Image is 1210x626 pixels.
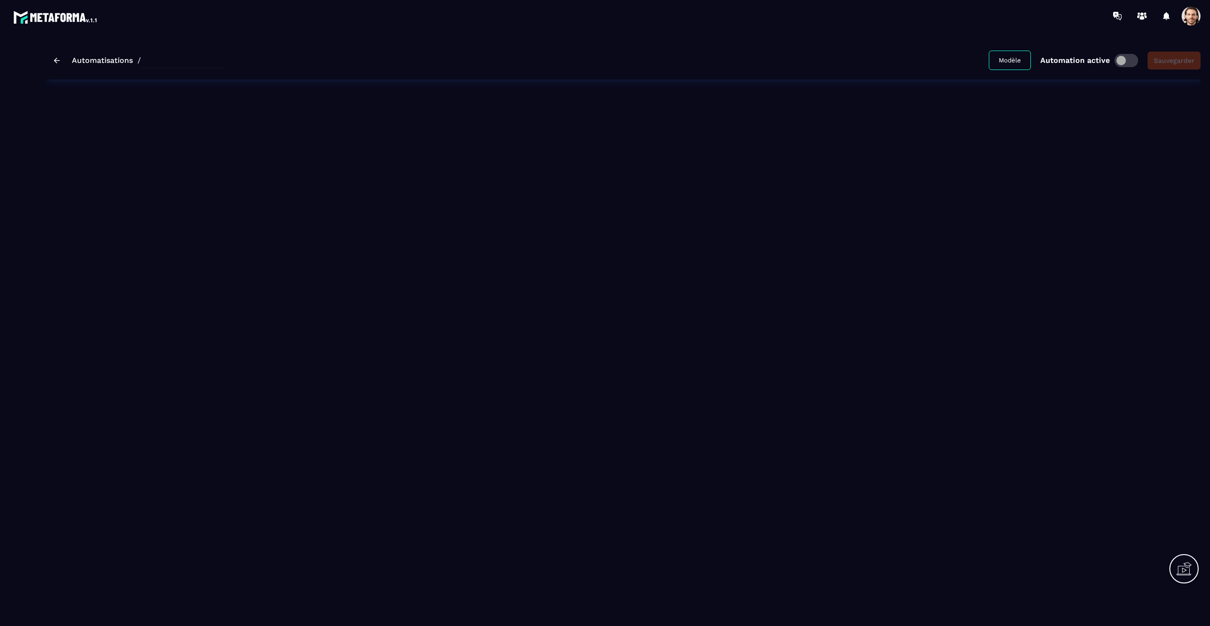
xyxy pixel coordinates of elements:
[13,9,98,26] img: logo
[138,56,141,65] span: /
[54,58,60,63] img: arrow
[989,51,1031,70] button: Modèle
[72,56,133,65] a: Automatisations
[1040,56,1110,65] p: Automation active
